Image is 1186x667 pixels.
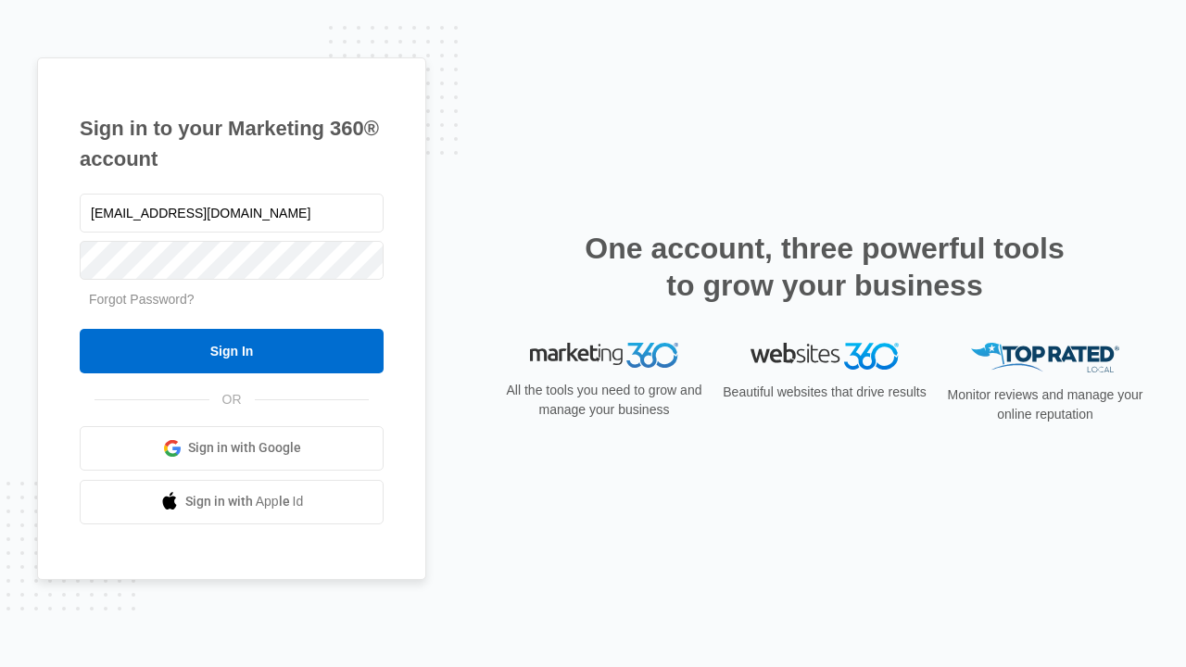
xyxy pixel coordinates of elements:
[80,194,384,233] input: Email
[188,438,301,458] span: Sign in with Google
[971,343,1119,373] img: Top Rated Local
[721,383,928,402] p: Beautiful websites that drive results
[209,390,255,409] span: OR
[80,426,384,471] a: Sign in with Google
[530,343,678,369] img: Marketing 360
[941,385,1149,424] p: Monitor reviews and manage your online reputation
[80,329,384,373] input: Sign In
[80,113,384,174] h1: Sign in to your Marketing 360® account
[579,230,1070,304] h2: One account, three powerful tools to grow your business
[80,480,384,524] a: Sign in with Apple Id
[751,343,899,370] img: Websites 360
[185,492,304,511] span: Sign in with Apple Id
[89,292,195,307] a: Forgot Password?
[500,381,708,420] p: All the tools you need to grow and manage your business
